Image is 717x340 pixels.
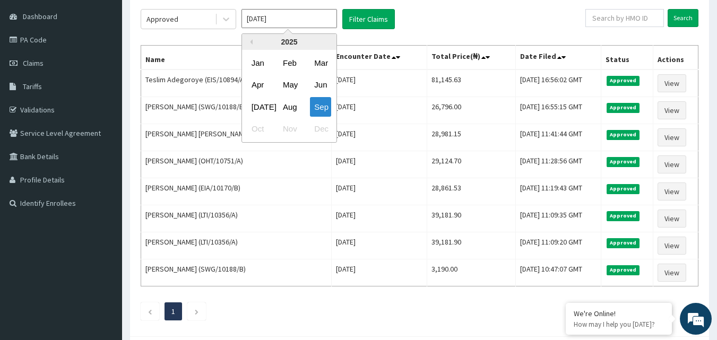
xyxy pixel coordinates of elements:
[23,12,57,21] span: Dashboard
[331,205,427,232] td: [DATE]
[427,69,516,97] td: 81,145.63
[658,264,686,282] a: View
[148,307,152,316] a: Previous page
[607,130,640,140] span: Approved
[146,14,178,24] div: Approved
[585,9,664,27] input: Search by HMO ID
[658,155,686,173] a: View
[5,227,202,264] textarea: Type your message and hit 'Enter'
[141,232,332,259] td: [PERSON_NAME] (LTI/10356/A)
[607,103,640,112] span: Approved
[427,232,516,259] td: 39,181.90
[653,46,698,70] th: Actions
[427,259,516,286] td: 3,190.00
[247,39,253,45] button: Previous Year
[607,238,640,248] span: Approved
[515,46,601,70] th: Date Filed
[141,124,332,151] td: [PERSON_NAME] [PERSON_NAME] (TZA/10028/A)
[279,75,300,95] div: Choose May 2025
[141,205,332,232] td: [PERSON_NAME] (LTI/10356/A)
[23,82,42,91] span: Tariffs
[515,124,601,151] td: [DATE] 11:41:44 GMT
[247,75,269,95] div: Choose April 2025
[310,53,331,73] div: Choose March 2025
[515,232,601,259] td: [DATE] 11:09:20 GMT
[241,9,337,28] input: Select Month and Year
[279,97,300,117] div: Choose August 2025
[141,46,332,70] th: Name
[141,178,332,205] td: [PERSON_NAME] (EIA/10170/B)
[607,184,640,194] span: Approved
[279,53,300,73] div: Choose February 2025
[601,46,653,70] th: Status
[515,178,601,205] td: [DATE] 11:19:43 GMT
[342,9,395,29] button: Filter Claims
[427,178,516,205] td: 28,861.53
[607,265,640,275] span: Approved
[515,151,601,178] td: [DATE] 11:28:56 GMT
[515,69,601,97] td: [DATE] 16:56:02 GMT
[247,53,269,73] div: Choose January 2025
[515,97,601,124] td: [DATE] 16:55:15 GMT
[427,151,516,178] td: 29,124.70
[141,151,332,178] td: [PERSON_NAME] (OHT/10751/A)
[427,97,516,124] td: 26,796.00
[515,205,601,232] td: [DATE] 11:09:35 GMT
[331,151,427,178] td: [DATE]
[607,157,640,167] span: Approved
[658,210,686,228] a: View
[247,97,269,117] div: Choose July 2025
[331,232,427,259] td: [DATE]
[427,46,516,70] th: Total Price(₦)
[331,259,427,286] td: [DATE]
[658,237,686,255] a: View
[668,9,698,27] input: Search
[310,97,331,117] div: Choose September 2025
[607,76,640,85] span: Approved
[427,124,516,151] td: 28,981.15
[658,182,686,200] a: View
[20,53,43,80] img: d_794563401_company_1708531726252_794563401
[574,309,664,318] div: We're Online!
[62,102,146,210] span: We're online!
[141,97,332,124] td: [PERSON_NAME] (SWG/10188/B)
[658,74,686,92] a: View
[242,34,336,50] div: 2025
[607,211,640,221] span: Approved
[171,307,175,316] a: Page 1 is your current page
[310,75,331,95] div: Choose June 2025
[174,5,200,31] div: Minimize live chat window
[55,59,178,73] div: Chat with us now
[427,205,516,232] td: 39,181.90
[194,307,199,316] a: Next page
[141,259,332,286] td: [PERSON_NAME] (SWG/10188/B)
[515,259,601,286] td: [DATE] 10:47:07 GMT
[574,320,664,329] p: How may I help you today?
[658,101,686,119] a: View
[242,52,336,140] div: month 2025-09
[331,178,427,205] td: [DATE]
[23,58,44,68] span: Claims
[141,69,332,97] td: Teslim Adegoroye (EIS/10894/A)
[658,128,686,146] a: View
